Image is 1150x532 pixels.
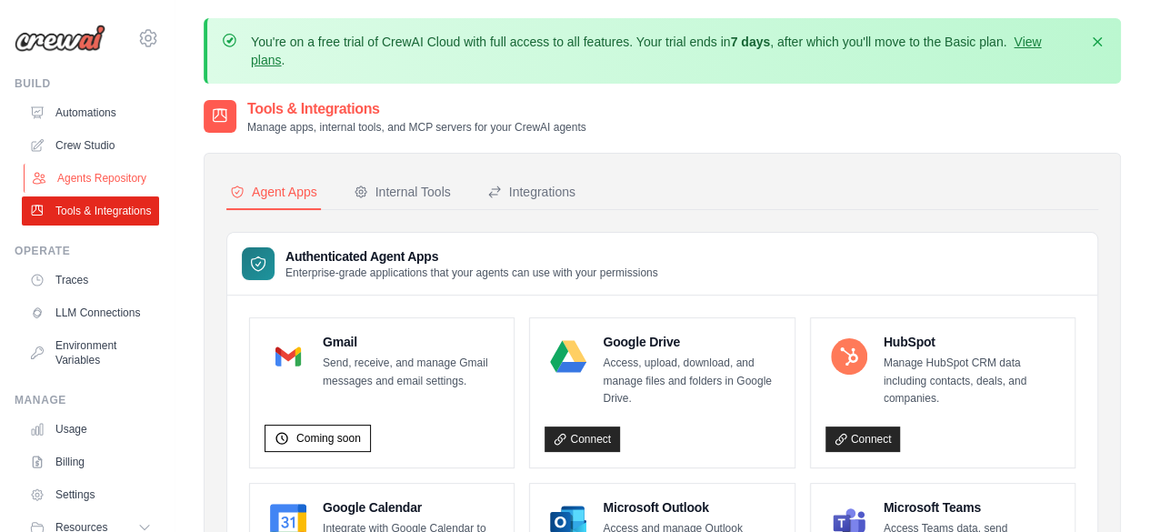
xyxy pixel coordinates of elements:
h4: Google Calendar [323,498,499,517]
strong: 7 days [730,35,770,49]
a: Automations [22,98,159,127]
img: Google Drive Logo [550,338,586,375]
a: Settings [22,480,159,509]
p: Access, upload, download, and manage files and folders in Google Drive. [603,355,779,408]
span: Coming soon [296,431,361,446]
a: Usage [22,415,159,444]
div: Integrations [487,183,575,201]
button: Agent Apps [226,176,321,210]
p: Send, receive, and manage Gmail messages and email settings. [323,355,499,390]
div: Agent Apps [230,183,317,201]
a: Environment Variables [22,331,159,375]
a: Traces [22,266,159,295]
h3: Authenticated Agent Apps [285,247,658,266]
div: Internal Tools [354,183,451,201]
a: Connect [545,427,620,452]
p: You're on a free trial of CrewAI Cloud with full access to all features. Your trial ends in , aft... [251,33,1077,69]
a: Crew Studio [22,131,159,160]
h4: HubSpot [884,333,1060,351]
p: Manage apps, internal tools, and MCP servers for your CrewAI agents [247,120,586,135]
img: Gmail Logo [270,338,306,375]
img: Logo [15,25,105,52]
h4: Microsoft Outlook [603,498,779,517]
h4: Gmail [323,333,499,351]
img: HubSpot Logo [831,338,867,375]
div: Manage [15,393,159,407]
a: Agents Repository [24,164,161,193]
a: Tools & Integrations [22,196,159,226]
button: Integrations [484,176,579,210]
p: Manage HubSpot CRM data including contacts, deals, and companies. [884,355,1060,408]
h2: Tools & Integrations [247,98,586,120]
a: LLM Connections [22,298,159,327]
a: Billing [22,447,159,477]
a: Connect [825,427,901,452]
div: Build [15,76,159,91]
div: Operate [15,244,159,258]
button: Internal Tools [350,176,455,210]
p: Enterprise-grade applications that your agents can use with your permissions [285,266,658,280]
h4: Google Drive [603,333,779,351]
h4: Microsoft Teams [884,498,1060,517]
